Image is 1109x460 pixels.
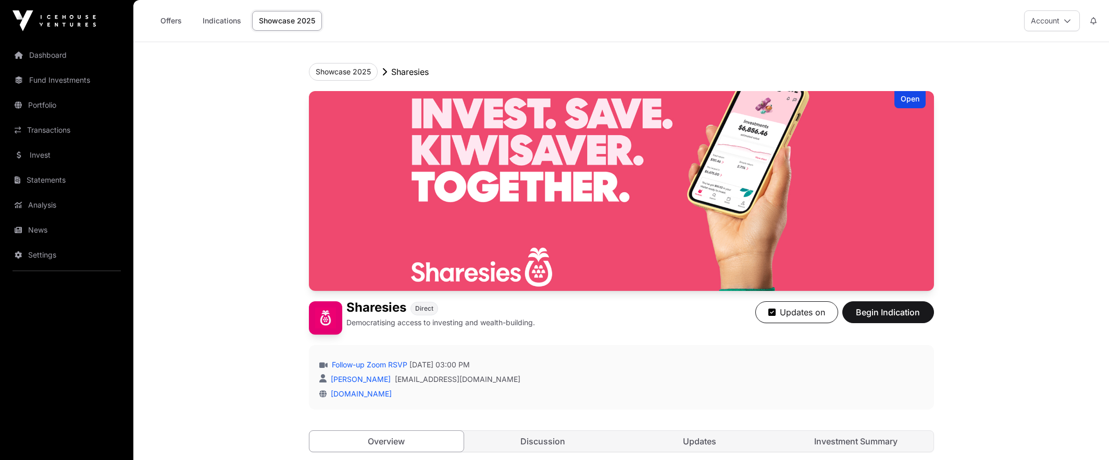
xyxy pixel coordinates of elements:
button: Showcase 2025 [309,63,378,81]
a: Follow-up Zoom RSVP [330,360,407,370]
a: Discussion [466,431,620,452]
button: Account [1024,10,1080,31]
a: Portfolio [8,94,125,117]
a: Begin Indication [842,312,934,322]
h1: Sharesies [346,301,406,315]
a: Investment Summary [779,431,933,452]
a: Updates [622,431,777,452]
a: Fund Investments [8,69,125,92]
a: News [8,219,125,241]
span: Direct [415,304,433,313]
a: Overview [309,430,465,452]
a: Showcase 2025 [252,11,322,31]
img: Sharesies [309,91,934,291]
a: Offers [150,11,192,31]
p: Democratising access to investing and wealth-building. [346,317,535,328]
a: Invest [8,144,125,167]
div: Open [894,91,926,108]
a: Indications [196,11,248,31]
a: Dashboard [8,44,125,67]
a: Analysis [8,194,125,216]
span: Begin Indication [855,306,921,318]
a: Statements [8,169,125,191]
a: Settings [8,244,125,266]
a: [EMAIL_ADDRESS][DOMAIN_NAME] [395,374,520,385]
button: Begin Indication [842,301,934,323]
a: [DOMAIN_NAME] [327,389,392,398]
a: Transactions [8,119,125,142]
span: [DATE] 03:00 PM [409,360,470,370]
p: Sharesies [391,66,429,78]
img: Icehouse Ventures Logo [13,10,96,31]
img: Sharesies [309,301,342,335]
button: Updates on [755,301,838,323]
nav: Tabs [309,431,933,452]
a: [PERSON_NAME] [329,375,391,384]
